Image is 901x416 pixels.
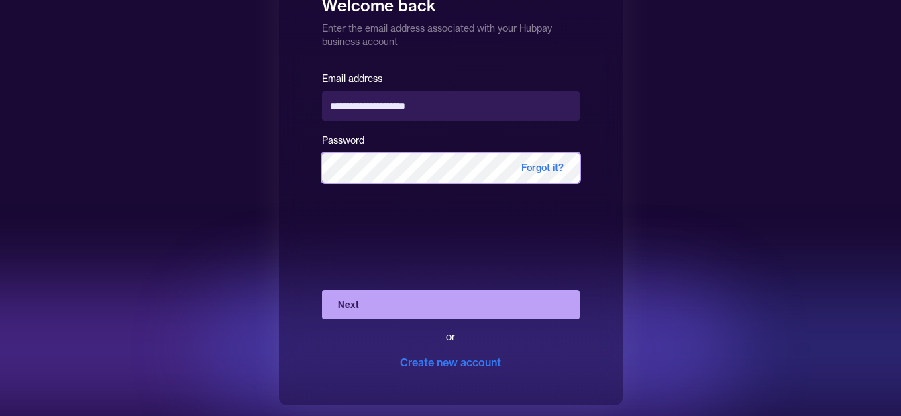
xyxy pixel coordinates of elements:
button: Next [322,290,580,319]
label: Password [322,134,364,146]
div: or [446,330,455,344]
div: Create new account [400,354,501,370]
label: Email address [322,72,382,85]
p: Enter the email address associated with your Hubpay business account [322,16,580,48]
span: Forgot it? [505,153,580,183]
